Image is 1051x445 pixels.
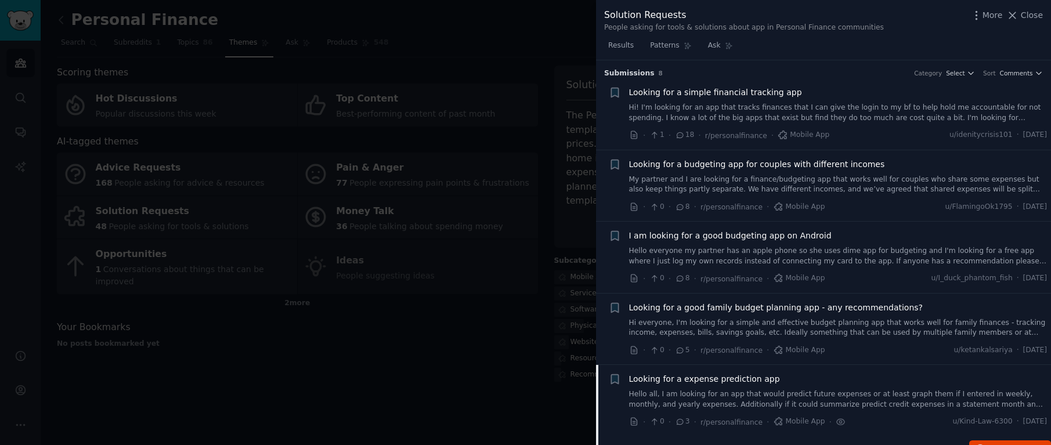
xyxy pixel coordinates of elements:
[629,302,923,314] a: Looking for a good family budget planning app - any recommendations?
[604,23,884,33] div: People asking for tools & solutions about app in Personal Finance communities
[1017,130,1019,140] span: ·
[698,129,700,142] span: ·
[608,41,634,51] span: Results
[643,201,645,213] span: ·
[694,416,696,428] span: ·
[649,202,664,212] span: 0
[1023,202,1047,212] span: [DATE]
[694,344,696,356] span: ·
[675,345,689,356] span: 5
[675,202,689,212] span: 8
[646,37,695,60] a: Patterns
[675,273,689,284] span: 8
[643,416,645,428] span: ·
[669,344,671,356] span: ·
[604,68,655,79] span: Submission s
[774,273,825,284] span: Mobile App
[700,346,763,354] span: r/personalfinance
[774,417,825,427] span: Mobile App
[774,202,825,212] span: Mobile App
[1000,69,1043,77] button: Comments
[1017,417,1019,427] span: ·
[629,318,1048,338] a: Hi everyone, I'm looking for a simple and effective budget planning app that works well for famil...
[946,69,975,77] button: Select
[629,158,885,171] a: Looking for a budgeting app for couples with different incomes
[704,37,737,60] a: Ask
[643,129,645,142] span: ·
[629,389,1048,410] a: Hello all, I am looking for an app that would predict future expenses or at least graph them if I...
[694,273,696,285] span: ·
[649,130,664,140] span: 1
[1000,69,1033,77] span: Comments
[604,37,638,60] a: Results
[778,130,829,140] span: Mobile App
[954,345,1013,356] span: u/ketankalsariya
[669,129,671,142] span: ·
[1006,9,1043,21] button: Close
[629,230,832,242] a: I am looking for a good budgeting app on Android
[629,86,802,99] a: Looking for a simple financial tracking app
[659,70,663,77] span: 8
[705,132,767,140] span: r/personalfinance
[767,344,769,356] span: ·
[949,130,1013,140] span: u/idenitycrisis101
[1023,130,1047,140] span: [DATE]
[767,201,769,213] span: ·
[1023,417,1047,427] span: [DATE]
[643,273,645,285] span: ·
[983,69,996,77] div: Sort
[767,273,769,285] span: ·
[1023,345,1047,356] span: [DATE]
[1021,9,1043,21] span: Close
[669,416,671,428] span: ·
[700,203,763,211] span: r/personalfinance
[675,130,694,140] span: 18
[675,417,689,427] span: 3
[1023,273,1047,284] span: [DATE]
[946,69,965,77] span: Select
[643,344,645,356] span: ·
[649,417,664,427] span: 0
[629,103,1048,123] a: Hi! I'm looking for an app that tracks finances that I can give the login to my bf to help hold m...
[931,273,1013,284] span: u/I_duck_phantom_fish
[629,175,1048,195] a: My partner and I are looking for a finance/budgeting app that works well for couples who share so...
[700,418,763,426] span: r/personalfinance
[629,246,1048,266] a: Hello everyone my partner has an apple phone so she uses dime app for budgeting and I'm looking f...
[970,9,1003,21] button: More
[771,129,774,142] span: ·
[914,69,942,77] div: Category
[708,41,721,51] span: Ask
[669,273,671,285] span: ·
[650,41,679,51] span: Patterns
[945,202,1013,212] span: u/FlamingoOk1795
[700,275,763,283] span: r/personalfinance
[1017,202,1019,212] span: ·
[694,201,696,213] span: ·
[983,9,1003,21] span: More
[1017,345,1019,356] span: ·
[774,345,825,356] span: Mobile App
[952,417,1012,427] span: u/Kind-Law-6300
[629,373,780,385] a: Looking for a expense prediction app
[767,416,769,428] span: ·
[649,345,664,356] span: 0
[649,273,664,284] span: 0
[604,8,884,23] div: Solution Requests
[829,416,832,428] span: ·
[669,201,671,213] span: ·
[1017,273,1019,284] span: ·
